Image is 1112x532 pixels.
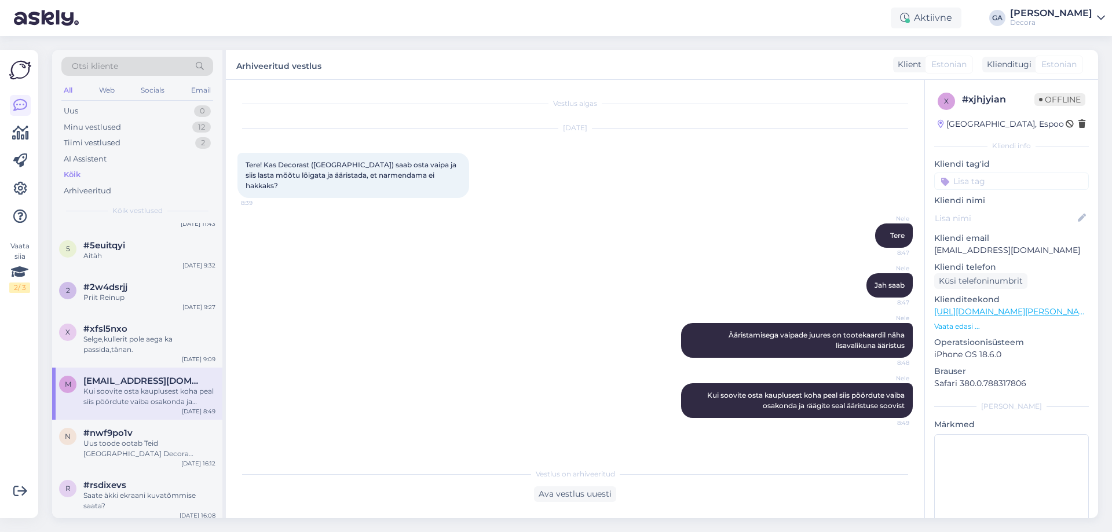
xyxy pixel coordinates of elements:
[875,281,905,289] span: Jah saab
[138,83,167,98] div: Socials
[9,241,30,293] div: Vaata siia
[180,511,215,520] div: [DATE] 16:08
[1010,18,1092,27] div: Decora
[707,391,906,410] span: Kui soovite osta kauplusest koha peal siis pöördute vaiba osakonda ja räägite seal ääristuse soovist
[931,58,967,71] span: Estonian
[934,158,1089,170] p: Kliendi tag'id
[237,123,913,133] div: [DATE]
[1010,9,1092,18] div: [PERSON_NAME]
[189,83,213,98] div: Email
[934,195,1089,207] p: Kliendi nimi
[934,141,1089,151] div: Kliendi info
[934,321,1089,332] p: Vaata edasi ...
[61,83,75,98] div: All
[934,293,1089,306] p: Klienditeekond
[866,248,909,257] span: 8:47
[64,122,121,133] div: Minu vestlused
[944,97,949,105] span: x
[893,58,921,71] div: Klient
[890,231,905,240] span: Tere
[866,214,909,223] span: Nele
[182,407,215,416] div: [DATE] 8:49
[83,438,215,459] div: Uus toode ootab Teid [GEOGRAPHIC_DATA] Decora arvemüügis (kohe uksest sisse tulles vasakul esimen...
[935,212,1076,225] input: Lisa nimi
[962,93,1034,107] div: # xjhjyian
[83,324,127,334] span: #xfsl5nxo
[1034,93,1085,106] span: Offline
[934,173,1089,190] input: Lisa tag
[934,244,1089,256] p: [EMAIL_ADDRESS][DOMAIN_NAME]
[934,232,1089,244] p: Kliendi email
[66,286,70,295] span: 2
[241,199,284,207] span: 8:39
[934,348,1089,361] p: iPhone OS 18.6.0
[1010,9,1105,27] a: [PERSON_NAME]Decora
[246,160,458,190] span: Tere! Kas Decorast ([GEOGRAPHIC_DATA]) saab osta vaipa ja siis lasta mõõtu lõigata ja ääristada, ...
[866,419,909,427] span: 8:49
[181,219,215,228] div: [DATE] 11:43
[536,469,615,479] span: Vestlus on arhiveeritud
[64,169,81,181] div: Kõik
[934,419,1089,431] p: Märkmed
[83,386,215,407] div: Kui soovite osta kauplusest koha peal siis pöördute vaiba osakonda ja räägite seal ääristuse soovist
[83,292,215,303] div: Priit Reinup
[982,58,1031,71] div: Klienditugi
[65,432,71,441] span: n
[64,137,120,149] div: Tiimi vestlused
[934,261,1089,273] p: Kliendi telefon
[112,206,163,216] span: Kõik vestlused
[866,298,909,307] span: 8:47
[866,314,909,322] span: Nele
[866,358,909,367] span: 8:48
[83,428,133,438] span: #nwf9po1v
[237,98,913,109] div: Vestlus algas
[182,355,215,364] div: [DATE] 9:09
[236,57,321,72] label: Arhiveeritud vestlus
[866,264,909,273] span: Nele
[83,251,215,261] div: Aitäh
[83,282,127,292] span: #2w4dsrjj
[729,331,906,350] span: Ääristamisega vaipade juures on tootekaardil näha lisavalikuna ääristus
[83,334,215,355] div: Selge,kullerit pole aega ka passida,tänan.
[934,336,1089,348] p: Operatsioonisüsteem
[194,105,211,117] div: 0
[97,83,117,98] div: Web
[934,401,1089,412] div: [PERSON_NAME]
[934,377,1089,390] p: Safari 380.0.788317806
[9,59,31,81] img: Askly Logo
[65,380,71,388] span: m
[9,282,30,293] div: 2 / 3
[534,486,616,502] div: Ava vestlus uuesti
[64,153,107,165] div: AI Assistent
[934,365,1089,377] p: Brauser
[83,490,215,511] div: Saate äkki ekraani kuvatõmmise saata?
[1041,58,1077,71] span: Estonian
[182,303,215,311] div: [DATE] 9:27
[65,484,71,493] span: r
[83,376,204,386] span: maritapost@gmail.com
[65,328,70,336] span: x
[195,137,211,149] div: 2
[64,185,111,197] div: Arhiveeritud
[934,273,1027,289] div: Küsi telefoninumbrit
[83,480,126,490] span: #rsdixevs
[72,60,118,72] span: Otsi kliente
[866,374,909,383] span: Nele
[66,244,70,253] span: 5
[182,261,215,270] div: [DATE] 9:32
[181,459,215,468] div: [DATE] 16:12
[64,105,78,117] div: Uus
[192,122,211,133] div: 12
[989,10,1005,26] div: GA
[83,240,125,251] span: #5euitqyi
[938,118,1064,130] div: [GEOGRAPHIC_DATA], Espoo
[891,8,961,28] div: Aktiivne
